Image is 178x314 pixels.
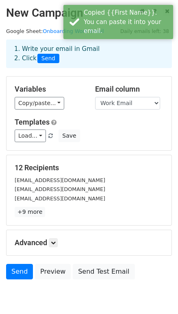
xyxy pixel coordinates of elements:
[43,28,104,34] a: Onboarding Work Email
[35,264,71,279] a: Preview
[15,177,105,183] small: [EMAIL_ADDRESS][DOMAIN_NAME]
[15,118,50,126] a: Templates
[15,163,163,172] h5: 12 Recipients
[73,264,135,279] a: Send Test Email
[15,186,105,192] small: [EMAIL_ADDRESS][DOMAIN_NAME]
[84,8,170,36] div: Copied {{First Name}}. You can paste it into your email.
[15,238,163,247] h5: Advanced
[95,85,163,94] h5: Email column
[8,44,170,63] div: 1. Write your email in Gmail 2. Click
[137,275,178,314] iframe: Chat Widget
[15,85,83,94] h5: Variables
[15,97,64,110] a: Copy/paste...
[6,28,104,34] small: Google Sheet:
[6,264,33,279] a: Send
[15,207,45,217] a: +9 more
[59,130,80,142] button: Save
[37,54,59,64] span: Send
[6,6,172,20] h2: New Campaign
[15,195,105,202] small: [EMAIL_ADDRESS][DOMAIN_NAME]
[15,130,46,142] a: Load...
